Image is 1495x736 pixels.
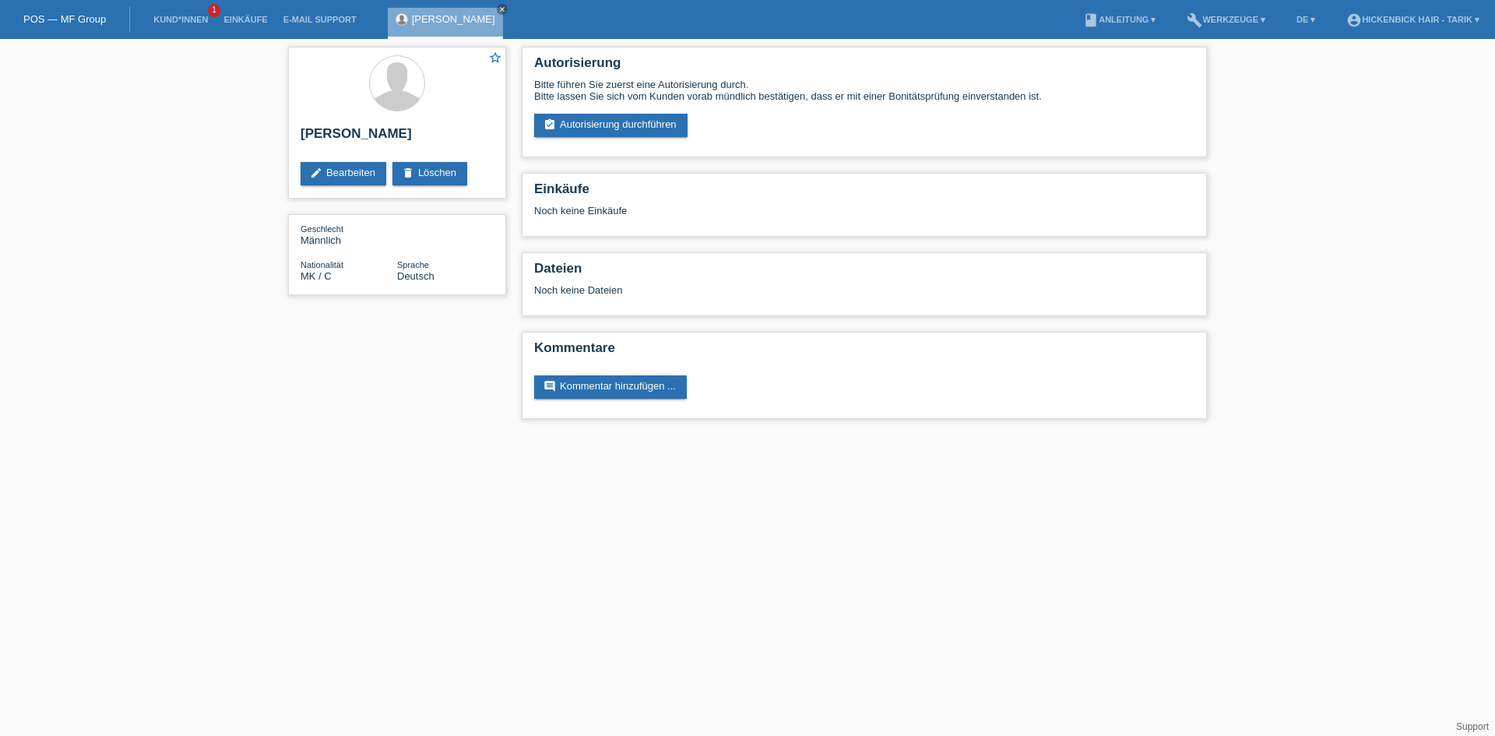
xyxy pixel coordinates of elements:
a: bookAnleitung ▾ [1075,15,1163,24]
div: Männlich [301,223,397,246]
span: Mazedonien / C / 06.04.2006 [301,270,332,282]
a: [PERSON_NAME] [412,13,495,25]
i: edit [310,167,322,179]
i: close [498,5,506,13]
span: Sprache [397,260,429,269]
i: delete [402,167,414,179]
h2: Autorisierung [534,55,1194,79]
i: account_circle [1346,12,1362,28]
div: Noch keine Einkäufe [534,205,1194,228]
a: Einkäufe [216,15,275,24]
i: build [1187,12,1202,28]
i: comment [543,380,556,393]
div: Noch keine Dateien [534,284,1010,296]
a: POS — MF Group [23,13,106,25]
span: 1 [208,4,220,17]
h2: Dateien [534,261,1194,284]
a: star_border [488,51,502,67]
i: book [1083,12,1099,28]
a: close [497,4,508,15]
a: account_circleHickenbick Hair - Tarik ▾ [1338,15,1487,24]
a: Kund*innen [146,15,216,24]
i: assignment_turned_in [543,118,556,131]
a: buildWerkzeuge ▾ [1179,15,1273,24]
a: assignment_turned_inAutorisierung durchführen [534,114,688,137]
i: star_border [488,51,502,65]
a: deleteLöschen [392,162,467,185]
span: Geschlecht [301,224,343,234]
h2: Kommentare [534,340,1194,364]
a: Support [1456,721,1489,732]
span: Deutsch [397,270,434,282]
span: Nationalität [301,260,343,269]
a: DE ▾ [1289,15,1323,24]
a: commentKommentar hinzufügen ... [534,375,687,399]
a: editBearbeiten [301,162,386,185]
a: E-Mail Support [276,15,364,24]
h2: [PERSON_NAME] [301,126,494,150]
div: Bitte führen Sie zuerst eine Autorisierung durch. Bitte lassen Sie sich vom Kunden vorab mündlich... [534,79,1194,102]
h2: Einkäufe [534,181,1194,205]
